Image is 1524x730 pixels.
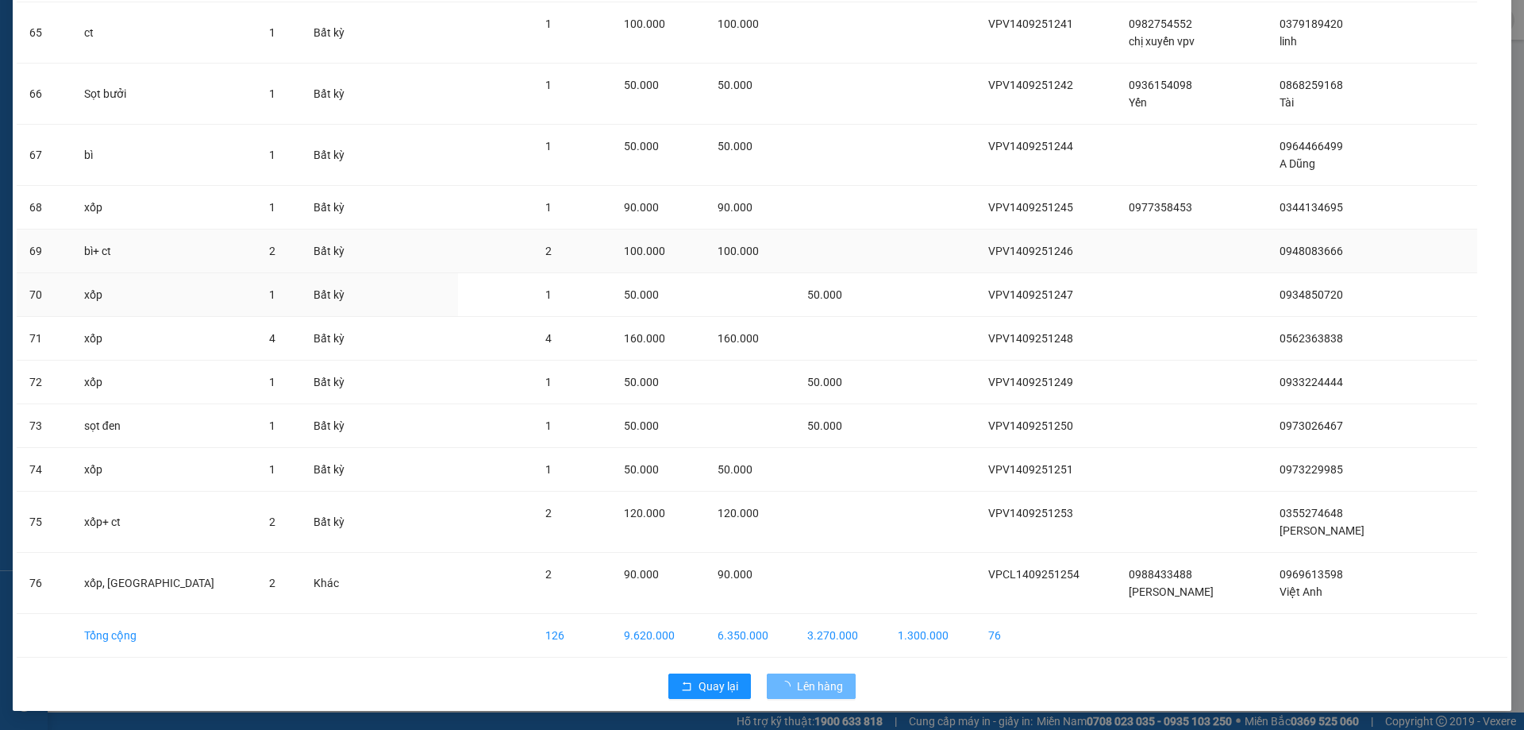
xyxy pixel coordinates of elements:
[269,332,275,345] span: 4
[1280,463,1343,476] span: 0973229985
[71,404,256,448] td: sọt đen
[301,448,368,492] td: Bất kỳ
[301,492,368,553] td: Bất kỳ
[1280,288,1343,301] span: 0934850720
[17,361,71,404] td: 72
[988,419,1073,432] span: VPV1409251250
[301,317,368,361] td: Bất kỳ
[269,419,275,432] span: 1
[624,463,659,476] span: 50.000
[17,273,71,317] td: 70
[269,245,275,257] span: 2
[988,245,1073,257] span: VPV1409251246
[1129,585,1214,598] span: [PERSON_NAME]
[545,79,552,91] span: 1
[718,201,752,214] span: 90.000
[71,317,256,361] td: xốp
[269,288,275,301] span: 1
[624,507,665,519] span: 120.000
[301,361,368,404] td: Bất kỳ
[545,419,552,432] span: 1
[988,332,1073,345] span: VPV1409251248
[988,140,1073,153] span: VPV1409251244
[624,332,665,345] span: 160.000
[301,230,368,273] td: Bất kỳ
[705,614,795,658] td: 6.350.000
[718,463,752,476] span: 50.000
[807,376,842,388] span: 50.000
[885,614,976,658] td: 1.300.000
[718,140,752,153] span: 50.000
[301,553,368,614] td: Khác
[269,376,275,388] span: 1
[17,230,71,273] td: 69
[301,2,368,64] td: Bất kỳ
[545,140,552,153] span: 1
[624,419,659,432] span: 50.000
[797,678,843,695] span: Lên hàng
[698,678,738,695] span: Quay lại
[611,614,705,658] td: 9.620.000
[545,463,552,476] span: 1
[718,332,759,345] span: 160.000
[624,140,659,153] span: 50.000
[1129,568,1192,581] span: 0988433488
[17,64,71,125] td: 66
[545,332,552,345] span: 4
[269,87,275,100] span: 1
[17,492,71,553] td: 75
[1280,507,1343,519] span: 0355274648
[624,17,665,30] span: 100.000
[71,614,256,658] td: Tổng cộng
[624,376,659,388] span: 50.000
[1280,245,1343,257] span: 0948083666
[718,17,759,30] span: 100.000
[533,614,611,658] td: 126
[545,507,552,519] span: 2
[269,201,275,214] span: 1
[71,125,256,186] td: bì
[301,273,368,317] td: Bất kỳ
[17,2,71,64] td: 65
[1280,201,1343,214] span: 0344134695
[624,568,659,581] span: 90.000
[1280,96,1294,109] span: Tài
[17,317,71,361] td: 71
[71,553,256,614] td: xốp, [GEOGRAPHIC_DATA]
[779,681,797,692] span: loading
[545,17,552,30] span: 1
[1129,17,1192,30] span: 0982754552
[17,553,71,614] td: 76
[988,376,1073,388] span: VPV1409251249
[301,125,368,186] td: Bất kỳ
[71,492,256,553] td: xốp+ ct
[1129,79,1192,91] span: 0936154098
[71,361,256,404] td: xốp
[269,149,275,161] span: 1
[269,516,275,528] span: 2
[545,568,552,581] span: 2
[1280,419,1343,432] span: 0973026467
[807,419,842,432] span: 50.000
[71,448,256,492] td: xốp
[988,79,1073,91] span: VPV1409251242
[71,230,256,273] td: bì+ ct
[1129,201,1192,214] span: 0977358453
[1280,376,1343,388] span: 0933224444
[718,245,759,257] span: 100.000
[624,79,659,91] span: 50.000
[1280,568,1343,581] span: 0969613598
[269,463,275,476] span: 1
[624,288,659,301] span: 50.000
[718,79,752,91] span: 50.000
[1280,332,1343,345] span: 0562363838
[1280,79,1343,91] span: 0868259168
[988,288,1073,301] span: VPV1409251247
[1280,17,1343,30] span: 0379189420
[301,186,368,230] td: Bất kỳ
[1280,585,1322,598] span: Việt Anh
[17,186,71,230] td: 68
[545,245,552,257] span: 2
[807,288,842,301] span: 50.000
[795,614,885,658] td: 3.270.000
